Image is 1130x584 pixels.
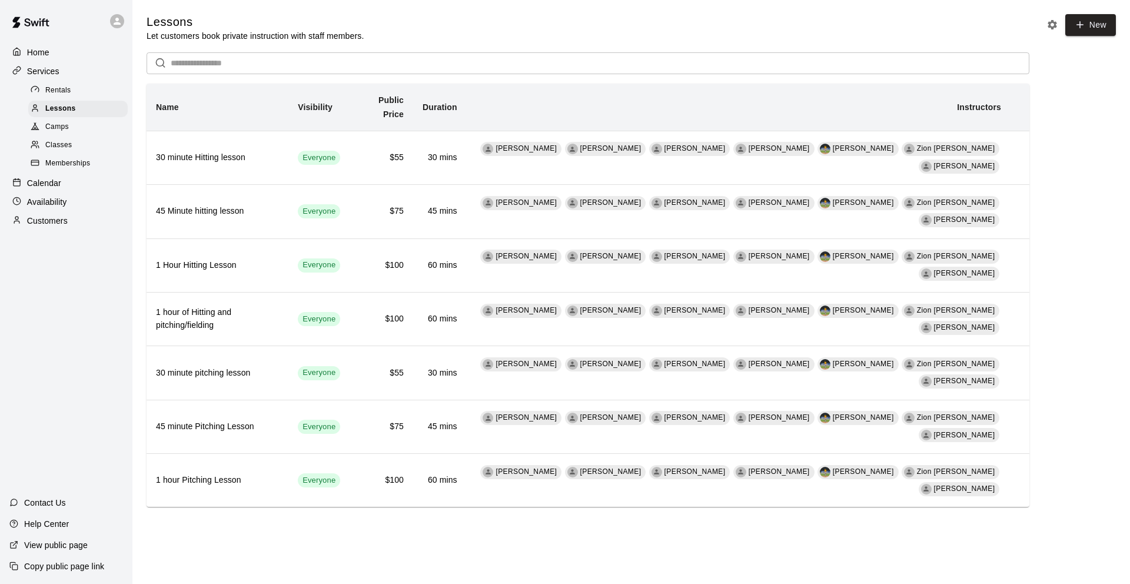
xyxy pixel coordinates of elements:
[833,252,894,260] span: [PERSON_NAME]
[921,161,932,172] div: brennan Boone
[298,102,333,112] b: Visibility
[9,44,123,61] div: Home
[9,174,123,192] div: Calendar
[156,367,279,380] h6: 30 minute pitching lesson
[934,377,995,385] span: [PERSON_NAME]
[749,306,810,314] span: [PERSON_NAME]
[298,420,340,434] div: This service is visible to all of your customers
[496,467,557,476] span: [PERSON_NAME]
[820,198,830,208] img: Mike Morrison III
[580,413,642,422] span: [PERSON_NAME]
[736,198,746,208] div: Justin Evans
[820,413,830,423] div: Mike Morrison III
[28,101,128,117] div: Lessons
[749,360,810,368] span: [PERSON_NAME]
[298,366,340,380] div: This service is visible to all of your customers
[833,198,894,207] span: [PERSON_NAME]
[27,196,67,208] p: Availability
[359,367,404,380] h6: $55
[45,103,76,115] span: Lessons
[298,204,340,218] div: This service is visible to all of your customers
[567,306,578,316] div: Brandon Taylor
[934,431,995,439] span: [PERSON_NAME]
[820,306,830,316] div: Mike Morrison III
[28,82,128,99] div: Rentals
[298,475,340,486] span: Everyone
[423,474,457,487] h6: 60 mins
[736,144,746,154] div: Justin Evans
[820,359,830,370] div: Mike Morrison III
[298,473,340,487] div: This service is visible to all of your customers
[298,422,340,433] span: Everyone
[820,467,830,477] div: Mike Morrison III
[496,252,557,260] span: [PERSON_NAME]
[921,215,932,225] div: brennan Boone
[28,119,128,135] div: Camps
[45,121,69,133] span: Camps
[664,360,726,368] span: [PERSON_NAME]
[483,359,493,370] div: matt gonzalez
[27,65,59,77] p: Services
[580,360,642,368] span: [PERSON_NAME]
[917,306,995,314] span: Zion [PERSON_NAME]
[24,539,88,551] p: View public page
[652,251,662,262] div: Nathan Volf
[359,151,404,164] h6: $55
[359,259,404,272] h6: $100
[298,258,340,273] div: This service is visible to all of your customers
[156,102,179,112] b: Name
[483,198,493,208] div: matt gonzalez
[580,198,642,207] span: [PERSON_NAME]
[423,420,457,433] h6: 45 mins
[904,359,915,370] div: Zion Clonts
[423,151,457,164] h6: 30 mins
[934,215,995,224] span: [PERSON_NAME]
[736,413,746,423] div: Justin Evans
[652,306,662,316] div: Nathan Volf
[567,251,578,262] div: Brandon Taylor
[9,193,123,211] a: Availability
[423,205,457,218] h6: 45 mins
[934,162,995,170] span: [PERSON_NAME]
[904,306,915,316] div: Zion Clonts
[359,205,404,218] h6: $75
[1065,14,1116,36] a: New
[359,313,404,326] h6: $100
[917,144,995,152] span: Zion [PERSON_NAME]
[156,205,279,218] h6: 45 Minute hitting lesson
[652,198,662,208] div: Nathan Volf
[9,62,123,80] a: Services
[298,206,340,217] span: Everyone
[904,413,915,423] div: Zion Clonts
[298,312,340,326] div: This service is visible to all of your customers
[496,306,557,314] span: [PERSON_NAME]
[921,376,932,387] div: brennan Boone
[45,85,71,97] span: Rentals
[580,306,642,314] span: [PERSON_NAME]
[736,359,746,370] div: Justin Evans
[567,467,578,477] div: Brandon Taylor
[9,212,123,230] a: Customers
[833,413,894,422] span: [PERSON_NAME]
[496,144,557,152] span: [PERSON_NAME]
[423,313,457,326] h6: 60 mins
[749,144,810,152] span: [PERSON_NAME]
[156,151,279,164] h6: 30 minute Hitting lesson
[664,306,726,314] span: [PERSON_NAME]
[917,198,995,207] span: Zion [PERSON_NAME]
[298,151,340,165] div: This service is visible to all of your customers
[483,467,493,477] div: matt gonzalez
[28,118,132,137] a: Camps
[147,84,1029,507] table: simple table
[820,144,830,154] div: Mike Morrison III
[567,198,578,208] div: Brandon Taylor
[27,177,61,189] p: Calendar
[359,420,404,433] h6: $75
[833,360,894,368] span: [PERSON_NAME]
[567,144,578,154] div: Brandon Taylor
[580,144,642,152] span: [PERSON_NAME]
[496,360,557,368] span: [PERSON_NAME]
[904,251,915,262] div: Zion Clonts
